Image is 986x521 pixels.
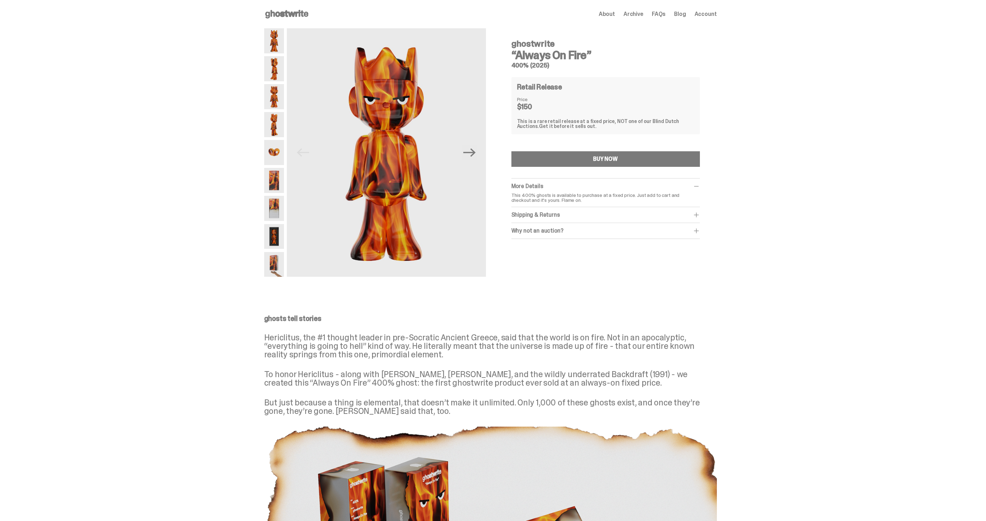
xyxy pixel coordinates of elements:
dt: Price [517,97,552,102]
p: But just because a thing is elemental, that doesn’t make it unlimited. Only 1,000 of these ghosts... [264,398,717,415]
div: This is a rare retail release at a fixed price, NOT one of our Blind Dutch Auctions. [517,119,694,129]
div: BUY NOW [593,156,618,162]
img: Always-On-Fire---Website-Archive.2487X.png [264,84,284,109]
a: Blog [674,11,686,17]
a: Account [695,11,717,17]
div: Shipping & Returns [511,211,700,218]
img: Always-On-Fire---Website-Archive.2484X.png [264,28,284,53]
button: Next [462,145,477,160]
a: About [599,11,615,17]
img: Always-On-Fire---Website-Archive.2489X.png [264,112,284,137]
img: Always-On-Fire---Website-Archive.2522XX.png [264,252,284,277]
a: FAQs [652,11,666,17]
img: Always-On-Fire---Website-Archive.2484X.png [287,28,486,277]
p: To honor Hericlitus - along with [PERSON_NAME], [PERSON_NAME], and the wildly underrated Backdraf... [264,370,717,387]
img: Always-On-Fire---Website-Archive.2497X.png [264,224,284,249]
h5: 400% (2025) [511,62,700,69]
p: ghosts tell stories [264,315,717,322]
div: Why not an auction? [511,227,700,234]
h4: ghostwrite [511,40,700,48]
img: Always-On-Fire---Website-Archive.2494X.png [264,196,284,221]
span: More Details [511,182,543,190]
img: Always-On-Fire---Website-Archive.2491X.png [264,168,284,193]
span: Get it before it sells out. [539,123,596,129]
a: Archive [623,11,643,17]
h3: “Always On Fire” [511,49,700,61]
p: This 400% ghosts is available to purchase at a fixed price. Just add to cart and checkout and it'... [511,193,700,203]
img: Always-On-Fire---Website-Archive.2490X.png [264,140,284,165]
img: Always-On-Fire---Website-Archive.2485X.png [264,56,284,81]
h4: Retail Release [517,83,562,90]
dd: $150 [517,103,552,110]
button: BUY NOW [511,151,700,167]
p: Hericlitus, the #1 thought leader in pre-Socratic Ancient Greece, said that the world is on fire.... [264,333,717,359]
